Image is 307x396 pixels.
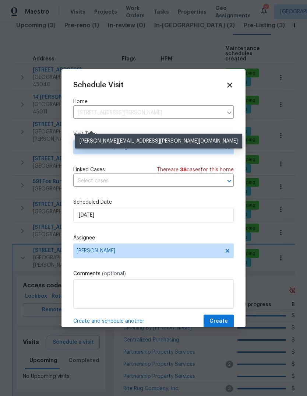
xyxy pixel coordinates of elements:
button: Open [224,176,234,186]
label: Scheduled Date [73,199,234,206]
label: Comments [73,270,234,277]
label: Visit Type [73,130,234,138]
input: Select cases [73,175,213,187]
div: [PERSON_NAME][EMAIL_ADDRESS][PERSON_NAME][DOMAIN_NAME] [75,134,242,148]
input: M/D/YYYY [73,208,234,222]
label: Assignee [73,234,234,242]
span: There are case s for this home [157,166,234,174]
button: Create [204,315,234,328]
span: Create [209,317,228,326]
span: Linked Cases [73,166,105,174]
span: Close [226,81,234,89]
span: 38 [180,167,187,172]
span: (optional) [102,271,126,276]
span: [PERSON_NAME] [77,248,221,254]
label: Home [73,98,234,105]
span: Create and schedule another [73,318,144,325]
input: Enter in an address [73,107,223,119]
span: Schedule Visit [73,81,124,89]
